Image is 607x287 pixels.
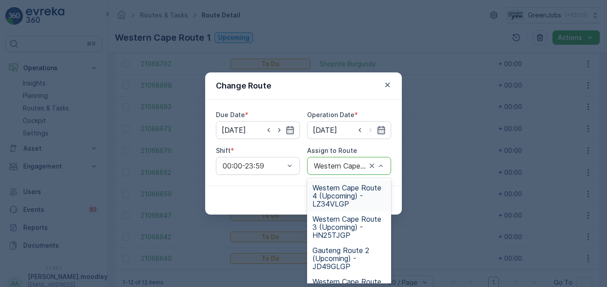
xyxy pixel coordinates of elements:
span: Western Cape Route 4 (Upcoming) - LZ34VLGP [312,184,386,208]
label: Due Date [216,111,245,118]
span: Gauteng Route 2 (Upcoming) - JD49GLGP [312,246,386,270]
label: Operation Date [307,111,354,118]
p: Change Route [216,80,271,92]
input: dd/mm/yyyy [216,121,300,139]
span: Western Cape Route 3 (Upcoming) - HN25TJGP [312,215,386,239]
label: Assign to Route [307,147,357,154]
input: dd/mm/yyyy [307,121,391,139]
label: Shift [216,147,231,154]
